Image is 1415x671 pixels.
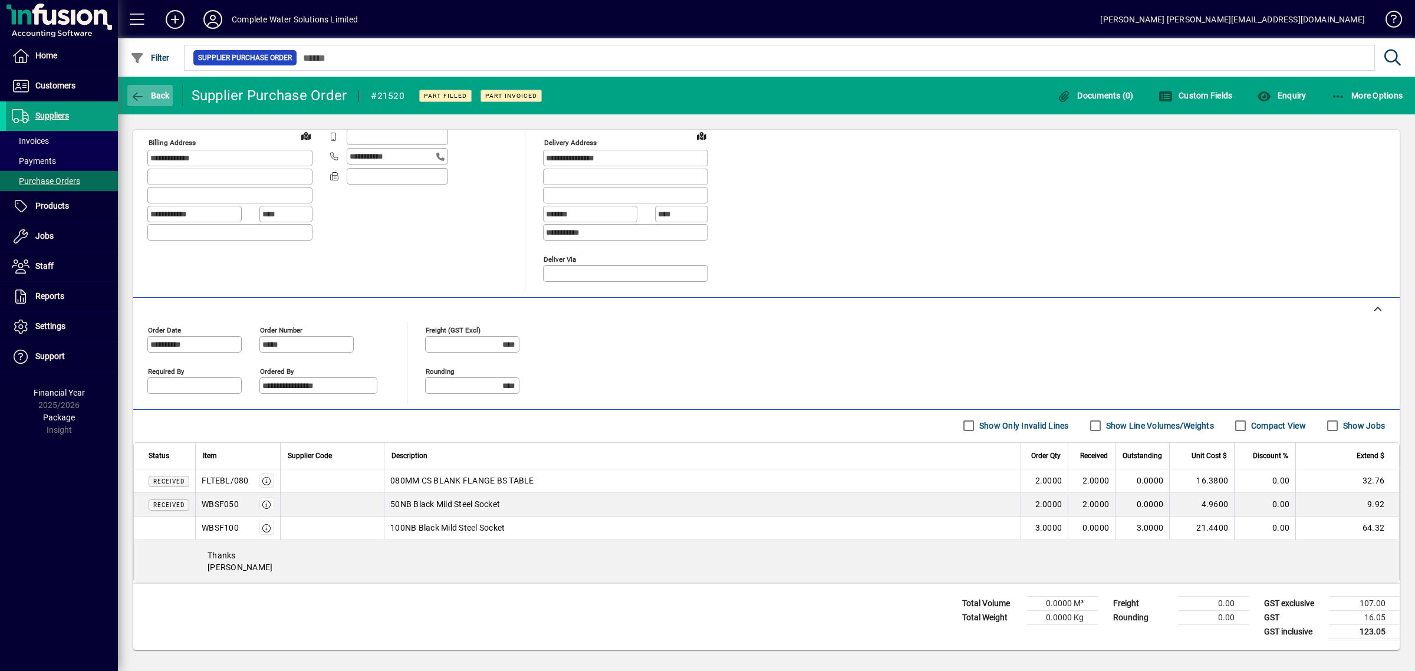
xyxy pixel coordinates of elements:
[1178,596,1249,610] td: 0.00
[127,85,173,106] button: Back
[1054,85,1137,106] button: Documents (0)
[149,449,169,462] span: Status
[6,282,118,311] a: Reports
[148,367,184,375] mat-label: Required by
[424,92,467,100] span: Part Filled
[35,51,57,60] span: Home
[35,351,65,361] span: Support
[6,312,118,341] a: Settings
[390,475,534,486] span: 080MM CS BLANK FLANGE BS TABLE
[1341,420,1385,432] label: Show Jobs
[1156,85,1236,106] button: Custom Fields
[6,342,118,371] a: Support
[1234,517,1295,540] td: 0.00
[202,498,239,510] div: WBSF050
[1329,610,1400,624] td: 16.05
[130,53,170,63] span: Filter
[1234,493,1295,517] td: 0.00
[1257,91,1306,100] span: Enquiry
[371,87,404,106] div: #21520
[1021,469,1068,493] td: 2.0000
[391,449,427,462] span: Description
[1159,91,1233,100] span: Custom Fields
[260,325,302,334] mat-label: Order number
[6,71,118,101] a: Customers
[1068,517,1115,540] td: 0.0000
[1258,596,1329,610] td: GST exclusive
[12,176,80,186] span: Purchase Orders
[1123,449,1162,462] span: Outstanding
[1295,469,1399,493] td: 32.76
[1192,449,1227,462] span: Unit Cost $
[544,255,576,263] mat-label: Deliver via
[1031,449,1061,462] span: Order Qty
[194,9,232,30] button: Profile
[153,502,185,508] span: Received
[1068,493,1115,517] td: 2.0000
[6,192,118,221] a: Products
[6,151,118,171] a: Payments
[1115,517,1169,540] td: 3.0000
[1021,517,1068,540] td: 3.0000
[232,10,358,29] div: Complete Water Solutions Limited
[198,52,292,64] span: Supplier Purchase Order
[956,596,1027,610] td: Total Volume
[35,261,54,271] span: Staff
[202,522,239,534] div: WBSF100
[1331,91,1403,100] span: More Options
[203,449,217,462] span: Item
[1258,610,1329,624] td: GST
[485,92,537,100] span: Part Invoiced
[6,222,118,251] a: Jobs
[1249,420,1306,432] label: Compact View
[1329,596,1400,610] td: 107.00
[1080,449,1108,462] span: Received
[1104,420,1214,432] label: Show Line Volumes/Weights
[1169,493,1234,517] td: 4.9600
[1169,517,1234,540] td: 21.4400
[288,449,332,462] span: Supplier Code
[1021,493,1068,517] td: 2.0000
[977,420,1069,432] label: Show Only Invalid Lines
[34,388,85,397] span: Financial Year
[12,136,49,146] span: Invoices
[130,91,170,100] span: Back
[1234,469,1295,493] td: 0.00
[1068,469,1115,493] td: 2.0000
[1254,85,1309,106] button: Enquiry
[426,367,454,375] mat-label: Rounding
[35,81,75,90] span: Customers
[148,325,181,334] mat-label: Order date
[1178,610,1249,624] td: 0.00
[12,156,56,166] span: Payments
[260,367,294,375] mat-label: Ordered by
[35,321,65,331] span: Settings
[6,252,118,281] a: Staff
[1027,596,1098,610] td: 0.0000 M³
[1115,469,1169,493] td: 0.0000
[1107,610,1178,624] td: Rounding
[1169,469,1234,493] td: 16.3800
[6,171,118,191] a: Purchase Orders
[192,86,347,105] div: Supplier Purchase Order
[1107,596,1178,610] td: Freight
[1377,2,1400,41] a: Knowledge Base
[1253,449,1288,462] span: Discount %
[35,201,69,210] span: Products
[390,498,500,510] span: 50NB Black Mild Steel Socket
[1057,91,1134,100] span: Documents (0)
[1328,85,1406,106] button: More Options
[1357,449,1384,462] span: Extend $
[127,47,173,68] button: Filter
[6,41,118,71] a: Home
[956,610,1027,624] td: Total Weight
[35,291,64,301] span: Reports
[6,131,118,151] a: Invoices
[1295,517,1399,540] td: 64.32
[297,126,315,145] a: View on map
[1027,610,1098,624] td: 0.0000 Kg
[35,111,69,120] span: Suppliers
[156,9,194,30] button: Add
[692,126,711,145] a: View on map
[1295,493,1399,517] td: 9.92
